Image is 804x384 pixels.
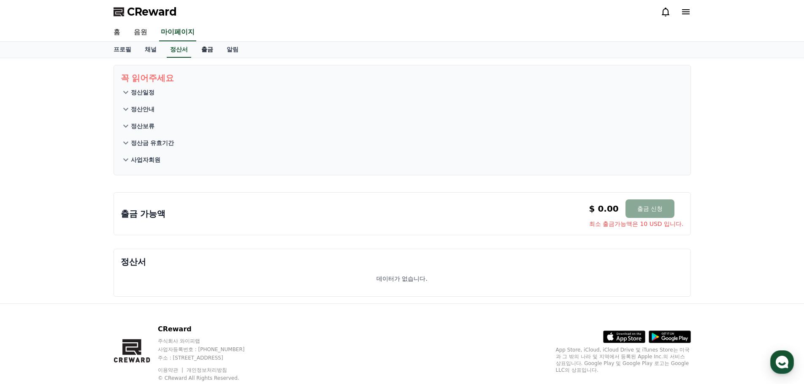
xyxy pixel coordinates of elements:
p: 꼭 읽어주세요 [121,72,684,84]
p: © CReward All Rights Reserved. [158,375,261,381]
p: 정산금 유효기간 [131,139,174,147]
p: 정산보류 [131,122,154,130]
p: 정산일정 [131,88,154,97]
p: CReward [158,324,261,334]
p: 사업자회원 [131,156,160,164]
button: 정산보류 [121,118,684,134]
button: 출금 신청 [625,199,674,218]
a: 출금 [195,42,220,58]
a: 홈 [3,267,56,288]
a: 마이페이지 [159,24,196,41]
button: 정산금 유효기간 [121,134,684,151]
p: 정산안내 [131,105,154,113]
a: 정산서 [167,42,191,58]
a: 알림 [220,42,245,58]
a: 채널 [138,42,163,58]
span: CReward [127,5,177,19]
a: 개인정보처리방침 [187,367,227,373]
p: 출금 가능액 [121,208,166,220]
span: 최소 출금가능액은 10 USD 입니다. [589,220,684,228]
span: 설정 [130,280,141,287]
p: 주소 : [STREET_ADDRESS] [158,354,261,361]
span: 홈 [27,280,32,287]
a: 홈 [107,24,127,41]
button: 정산일정 [121,84,684,101]
a: CReward [114,5,177,19]
p: $ 0.00 [589,203,619,215]
p: App Store, iCloud, iCloud Drive 및 iTunes Store는 미국과 그 밖의 나라 및 지역에서 등록된 Apple Inc.의 서비스 상표입니다. Goo... [556,346,691,373]
a: 음원 [127,24,154,41]
a: 프로필 [107,42,138,58]
a: 설정 [109,267,162,288]
p: 주식회사 와이피랩 [158,338,261,344]
button: 정산안내 [121,101,684,118]
a: 이용약관 [158,367,184,373]
p: 사업자등록번호 : [PHONE_NUMBER] [158,346,261,353]
span: 대화 [77,280,87,287]
button: 사업자회원 [121,151,684,168]
a: 대화 [56,267,109,288]
p: 정산서 [121,256,684,268]
p: 데이터가 없습니다. [376,274,428,283]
